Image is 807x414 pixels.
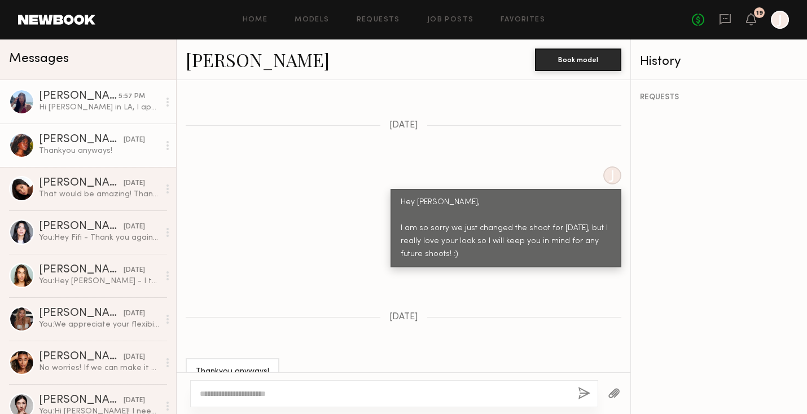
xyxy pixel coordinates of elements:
[295,16,329,24] a: Models
[39,351,124,363] div: [PERSON_NAME]
[39,395,124,406] div: [PERSON_NAME]
[427,16,474,24] a: Job Posts
[39,221,124,232] div: [PERSON_NAME]
[39,91,119,102] div: [PERSON_NAME]
[124,135,145,146] div: [DATE]
[9,52,69,65] span: Messages
[119,91,145,102] div: 5:57 PM
[124,309,145,319] div: [DATE]
[39,363,159,373] div: No worries! If we can make it $325 that will work. If not I totally understand!
[39,102,159,113] div: Hi [PERSON_NAME] in LA, I apologize for the late response. I’ve been out of office as I was sick ...
[389,312,418,322] span: [DATE]
[39,178,124,189] div: [PERSON_NAME]
[39,308,124,319] div: [PERSON_NAME]
[389,121,418,130] span: [DATE]
[243,16,268,24] a: Home
[39,146,159,156] div: Thankyou anyways!
[771,11,789,29] a: J
[640,55,798,68] div: History
[124,395,145,406] div: [DATE]
[124,352,145,363] div: [DATE]
[39,265,124,276] div: [PERSON_NAME]
[756,10,763,16] div: 19
[124,222,145,232] div: [DATE]
[196,365,269,378] div: Thankyou anyways!
[39,276,159,287] div: You: Hey [PERSON_NAME] - I texted you about more details for [DATE] but the messages are green ar...
[39,134,124,146] div: [PERSON_NAME]
[501,16,545,24] a: Favorites
[186,47,330,72] a: [PERSON_NAME]
[124,265,145,276] div: [DATE]
[124,178,145,189] div: [DATE]
[357,16,400,24] a: Requests
[640,94,798,102] div: REQUESTS
[39,189,159,200] div: That would be amazing! Thank you so much!
[39,232,159,243] div: You: Hey Fifi - Thank you again for your interest! We’ve decided to move forward with other model...
[39,319,159,330] div: You: We appreciate your flexibility! Just want to confirm is your waist size for jeans 24?
[401,196,611,261] div: Hey [PERSON_NAME], I am so sorry we just changed the shoot for [DATE], but I really love your loo...
[535,54,621,64] a: Book model
[535,49,621,71] button: Book model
